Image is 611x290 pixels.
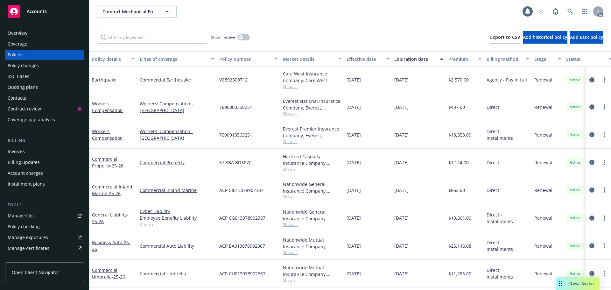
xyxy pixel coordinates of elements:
[534,270,552,277] span: Renewal
[347,76,361,83] span: [DATE]
[8,39,27,49] div: Coverage
[92,128,123,141] a: Workers' Compensation
[556,277,600,290] button: Nova Assist
[8,232,48,243] div: Manage exposures
[97,31,207,44] input: Filter by keyword...
[92,212,128,224] a: General Liability
[5,168,84,178] a: Account charges
[219,131,252,138] span: 7600013563251
[347,187,361,194] span: [DATE]
[219,76,248,83] span: VC892500712
[523,34,567,40] span: Add historical policy
[92,184,132,196] a: Commercial Inland Marine
[448,243,471,249] span: $25,146.08
[8,222,40,232] div: Policy checking
[283,139,341,144] span: Show all
[601,186,608,194] a: more
[112,274,125,280] span: - 25-26
[5,146,84,157] a: Invoices
[601,103,608,111] a: more
[8,179,45,189] div: Installment plans
[5,138,84,144] div: Billing
[283,98,341,111] div: Everest National Insurance Company, Everest, Arrowhead General Insurance Agency, Inc.
[532,51,564,67] button: Stage
[394,215,409,221] span: [DATE]
[534,76,552,83] span: Renewal
[280,51,344,67] button: Market details
[92,56,128,62] div: Policy details
[487,267,529,280] span: Direct - Installments
[446,51,484,67] button: Premium
[448,104,465,110] span: $437.00
[601,214,608,222] a: more
[8,254,40,264] div: Manage claims
[92,77,116,83] a: Earthquake
[8,28,27,38] div: Overview
[12,269,59,276] span: Open Client Navigator
[569,159,581,165] span: Active
[569,281,594,286] span: Nova Assist
[8,104,41,114] div: Contract review
[394,56,436,62] div: Expiration date
[588,270,596,277] a: circleInformation
[448,56,474,62] div: Premium
[535,5,547,18] a: Start snowing
[8,82,38,92] div: Quoting plans
[5,254,84,264] a: Manage claims
[5,232,84,243] a: Manage exposures
[217,51,280,67] button: Policy number
[490,31,520,44] button: Export to CSV
[347,104,361,110] span: [DATE]
[570,31,603,44] button: Add BOR policy
[588,214,596,222] a: circleInformation
[102,8,158,15] span: Comfort Mechanical Enterprises, Inc.
[534,56,554,62] div: Stage
[140,159,214,166] a: Commercial Property
[347,243,361,249] span: [DATE]
[347,215,361,221] span: [DATE]
[588,242,596,250] a: circleInformation
[137,51,217,67] button: Lines of coverage
[347,131,361,138] span: [DATE]
[140,76,214,83] a: Commercial Earthquake
[601,242,608,250] a: more
[564,5,577,18] a: Search
[283,194,341,200] span: Show all
[8,157,40,167] div: Billing updates
[219,56,271,62] div: Policy number
[140,100,214,114] a: Workers' Compensation - [GEOGRAPHIC_DATA]
[601,131,608,138] a: more
[5,50,84,60] a: Policies
[5,82,84,92] a: Quoting plans
[347,159,361,166] span: [DATE]
[140,208,214,215] a: Cyber Liability
[5,115,84,125] a: Coverage gap analysis
[569,104,581,110] span: Active
[534,159,552,166] span: Renewal
[523,31,567,44] button: Add historical policy
[569,215,581,221] span: Active
[92,267,125,280] a: Commercial Umbrella
[211,34,235,40] span: Show inactive
[107,190,121,196] span: - 25-26
[5,243,84,253] a: Manage certificates
[5,28,84,38] a: Overview
[394,243,409,249] span: [DATE]
[5,202,84,208] div: Tools
[219,215,265,221] span: ACP CG013078902387
[8,168,43,178] div: Account charges
[534,215,552,221] span: Renewal
[5,60,84,71] a: Policy changes
[8,211,35,221] div: Manage files
[569,77,581,83] span: Active
[484,51,532,67] button: Billing method
[601,159,608,166] a: more
[392,51,446,67] button: Expiration date
[8,60,39,71] div: Policy changes
[5,93,84,103] a: Contacts
[140,128,214,141] a: Workers' Compensation - [GEOGRAPHIC_DATA]
[566,56,605,62] div: Status
[283,125,341,139] div: Everest Premier Insurance Company, Everest, Arrowhead General Insurance Agency, Inc.
[8,115,55,125] div: Coverage gap analysis
[92,212,128,224] span: - 25-26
